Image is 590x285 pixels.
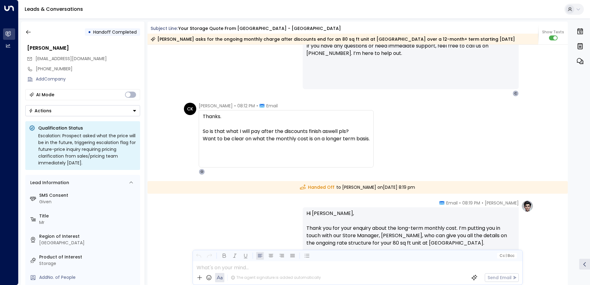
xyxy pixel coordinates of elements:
p: Qualification Status [38,125,136,131]
span: Show Texts [542,29,564,35]
div: AddCompany [36,76,140,82]
span: • [482,200,483,206]
div: to [PERSON_NAME] on [DATE] 8:19 pm [147,181,568,194]
button: Cc|Bcc [497,253,517,259]
div: [GEOGRAPHIC_DATA] [39,240,138,246]
span: • [459,200,461,206]
div: Storage [39,260,138,267]
div: [PERSON_NAME] [27,44,140,52]
label: Region of Interest [39,233,138,240]
div: C [513,90,519,97]
img: profile-logo.png [521,200,534,212]
span: Email [266,103,278,109]
span: Handed Off [300,184,334,191]
div: [PHONE_NUMBER] [36,66,140,72]
a: Leads & Conversations [25,6,83,13]
span: 08:19 PM [462,200,480,206]
label: SMS Consent [39,192,138,199]
span: [PERSON_NAME] [485,200,519,206]
div: [PERSON_NAME] asks for the ongoing monthly charge after discounts end for an 80 sq ft unit at [GE... [151,36,515,42]
div: Button group with a nested menu [25,105,140,116]
div: AddNo. of People [39,274,138,281]
span: cyruskorat@mac.com [35,56,107,62]
div: AI Mode [36,92,54,98]
div: Your storage quote from [GEOGRAPHIC_DATA] - [GEOGRAPHIC_DATA] [178,25,341,32]
div: • [88,27,91,38]
span: Handoff Completed [93,29,137,35]
div: Want to be clear on what the monthly cost is on a longer term basis. [203,135,370,142]
button: Undo [195,252,202,260]
div: So is that what I will pay after the discounts finish aswell pls? [203,128,370,135]
span: [PERSON_NAME] [199,103,233,109]
div: CK [184,103,196,115]
span: Email [446,200,458,206]
span: • [234,103,236,109]
label: Product of Interest [39,254,138,260]
div: Actions [29,108,52,114]
span: Subject Line: [151,25,178,31]
span: | [505,254,507,258]
button: Actions [25,105,140,116]
span: • [256,103,258,109]
label: Title [39,213,138,219]
div: Thanks. [203,113,370,120]
div: The agent signature is added automatically [231,275,321,280]
div: Given [39,199,138,205]
div: Escalation: Prospect asked what the price will be in the future, triggering escalation flag for f... [38,132,136,166]
span: Cc Bcc [499,254,514,258]
div: Lead Information [28,180,69,186]
span: 08:12 PM [237,103,255,109]
div: O [199,169,205,175]
div: Mr [39,219,138,226]
span: [EMAIL_ADDRESS][DOMAIN_NAME] [35,56,107,62]
button: Redo [206,252,213,260]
